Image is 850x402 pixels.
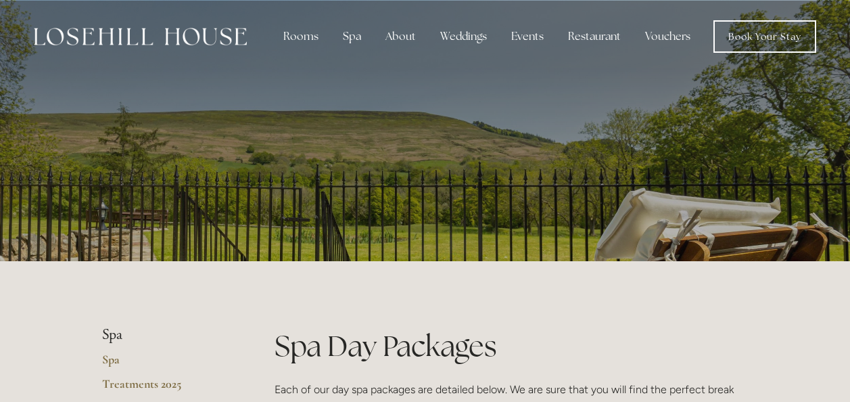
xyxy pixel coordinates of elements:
a: Book Your Stay [713,20,816,53]
div: Weddings [429,23,498,50]
img: Losehill House [34,28,247,45]
div: Restaurant [557,23,632,50]
h1: Spa Day Packages [275,326,749,366]
a: Treatments 2025 [102,376,231,401]
div: About [375,23,427,50]
div: Spa [332,23,372,50]
li: Spa [102,326,231,344]
a: Spa [102,352,231,376]
div: Rooms [273,23,329,50]
div: Events [500,23,554,50]
a: Vouchers [634,23,701,50]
